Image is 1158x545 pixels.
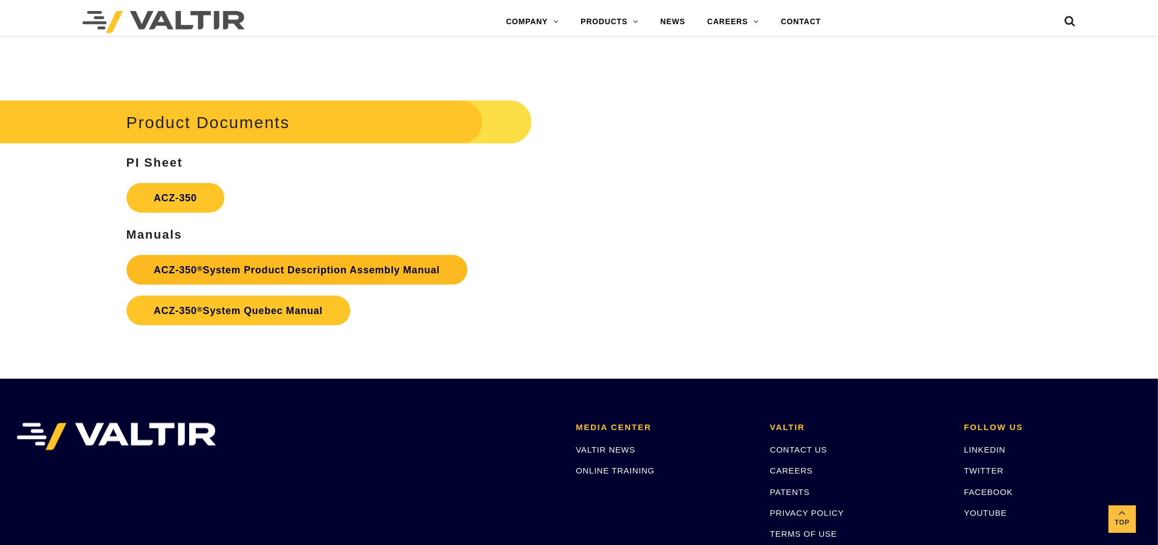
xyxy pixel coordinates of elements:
[964,508,1007,518] a: YOUTUBE
[570,11,649,33] a: PRODUCTS
[1109,516,1136,529] span: Top
[576,466,654,475] a: ONLINE TRAINING
[126,296,350,326] a: ACZ-350®System Quebec Manual
[576,423,753,432] h2: MEDIA CENTER
[770,466,813,475] a: CAREERS
[126,156,183,169] strong: PI Sheet
[770,445,827,454] a: CONTACT US
[964,466,1003,475] a: TWITTER
[197,305,203,313] sup: ®
[770,508,844,518] a: PRIVACY POLICY
[649,11,696,33] a: NEWS
[126,183,225,213] a: ACZ-350
[1109,505,1136,533] a: Top
[770,487,810,497] a: PATENTS
[197,265,203,273] sup: ®
[770,529,837,538] a: TERMS OF USE
[126,255,467,285] a: ACZ-350®System Product Description Assembly Manual
[495,11,570,33] a: COMPANY
[770,11,832,33] a: CONTACT
[126,228,183,241] strong: Manuals
[16,423,216,450] img: VALTIR
[770,423,947,432] h2: VALTIR
[576,445,635,454] a: VALTIR NEWS
[964,423,1142,432] h2: FOLLOW US
[696,11,770,33] a: CAREERS
[964,445,1006,454] a: LINKEDIN
[82,11,245,33] img: Valtir
[964,487,1013,497] a: FACEBOOK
